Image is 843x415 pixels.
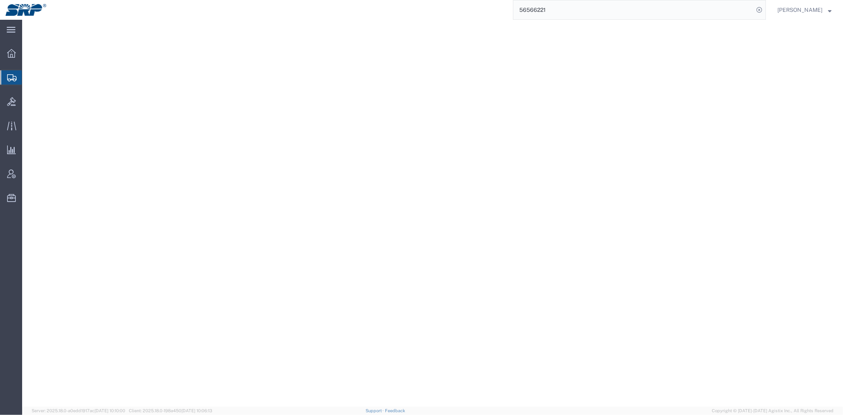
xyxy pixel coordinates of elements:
[6,4,46,16] img: logo
[22,20,843,407] iframe: FS Legacy Container
[181,408,212,413] span: [DATE] 10:06:13
[32,408,125,413] span: Server: 2025.18.0-a0edd1917ac
[94,408,125,413] span: [DATE] 10:10:00
[777,6,822,14] span: Marissa Camacho
[513,0,754,19] input: Search for shipment number, reference number
[712,407,834,414] span: Copyright © [DATE]-[DATE] Agistix Inc., All Rights Reserved
[129,408,212,413] span: Client: 2025.18.0-198a450
[366,408,385,413] a: Support
[777,5,832,15] button: [PERSON_NAME]
[385,408,405,413] a: Feedback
